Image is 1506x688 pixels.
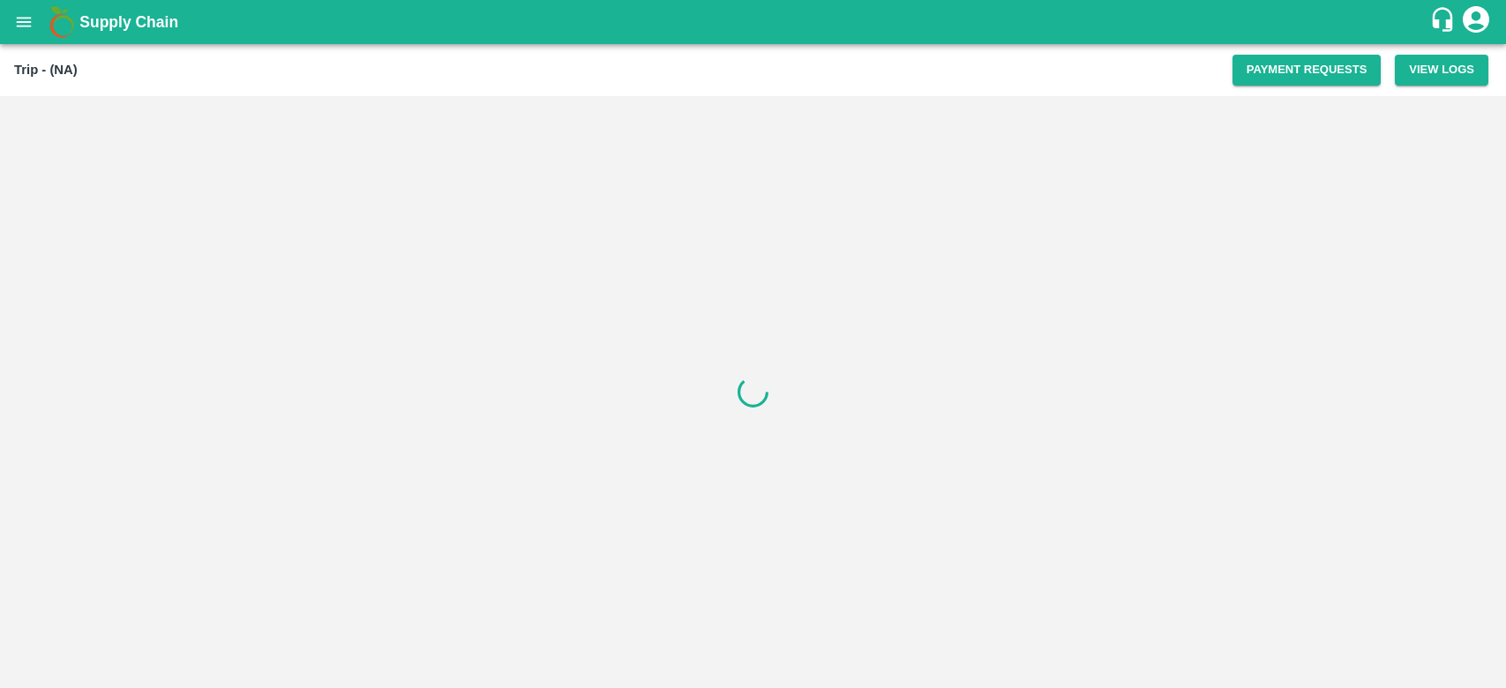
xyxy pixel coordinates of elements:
[1395,55,1488,86] button: View Logs
[14,63,78,77] b: Trip - (NA)
[1429,6,1460,38] div: customer-support
[79,10,1429,34] a: Supply Chain
[4,2,44,42] button: open drawer
[79,13,178,31] b: Supply Chain
[1233,55,1382,86] button: Payment Requests
[44,4,79,40] img: logo
[1460,4,1492,41] div: account of current user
